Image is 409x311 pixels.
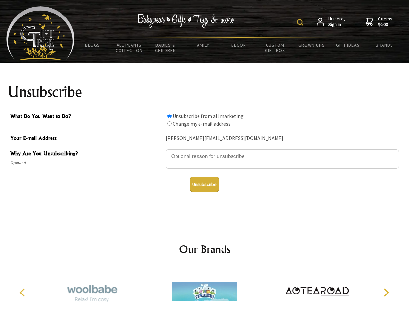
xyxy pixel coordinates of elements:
input: What Do You Want to Do? [167,114,172,118]
a: Grown Ups [293,38,330,52]
a: Custom Gift Box [257,38,293,57]
label: Unsubscribe from all marketing [173,113,244,119]
a: Babies & Children [147,38,184,57]
a: 0 items$0.00 [366,16,392,28]
strong: $0.00 [378,22,392,28]
label: Change my e-mail address [173,121,231,127]
img: Babyware - Gifts - Toys and more... [6,6,74,60]
span: Optional [10,159,163,167]
span: Hi there, [328,16,345,28]
input: What Do You Want to Do? [167,121,172,126]
a: Decor [220,38,257,52]
h1: Unsubscribe [8,84,402,100]
span: What Do You Want to Do? [10,112,163,121]
strong: Sign in [328,22,345,28]
span: 0 items [378,16,392,28]
img: Babywear - Gifts - Toys & more [137,14,234,28]
a: Gift Ideas [330,38,366,52]
h2: Our Brands [13,241,396,257]
button: Previous [16,285,30,300]
span: Your E-mail Address [10,134,163,144]
a: Family [184,38,221,52]
div: [PERSON_NAME][EMAIL_ADDRESS][DOMAIN_NAME] [166,133,399,144]
img: product search [297,19,303,26]
a: All Plants Collection [111,38,148,57]
span: Why Are You Unsubscribing? [10,149,163,159]
a: Brands [366,38,403,52]
button: Next [379,285,393,300]
textarea: Why Are You Unsubscribing? [166,149,399,169]
button: Unsubscribe [190,177,219,192]
a: BLOGS [74,38,111,52]
a: Hi there,Sign in [317,16,345,28]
